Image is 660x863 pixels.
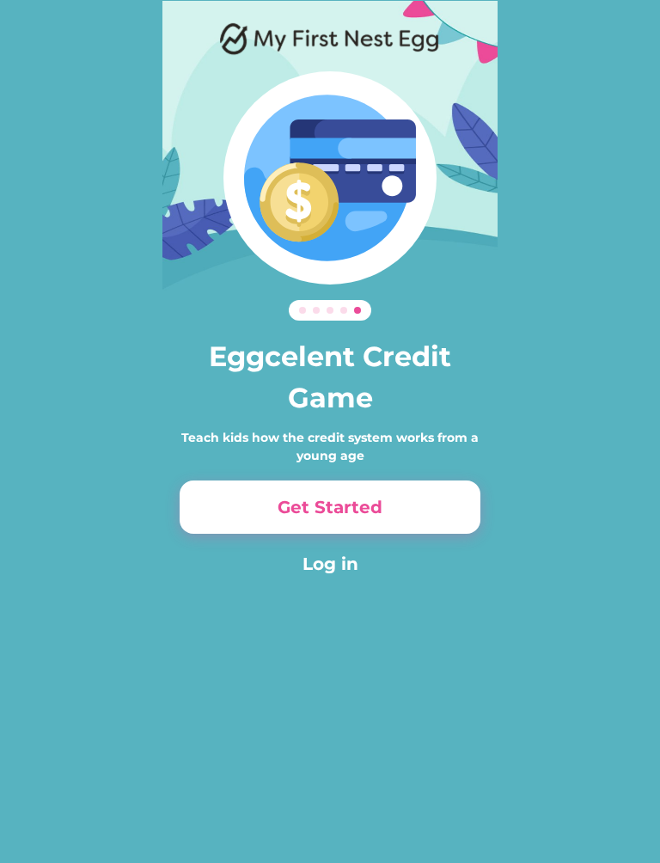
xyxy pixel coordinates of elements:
div: Teach kids how the credit system works from a young age [180,429,480,465]
button: Get Started [180,480,480,534]
img: Logo.png [220,21,440,56]
h3: Eggcelent Credit Game [180,336,480,419]
button: Log in [180,551,480,577]
img: Illustration%204.svg [223,71,437,285]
